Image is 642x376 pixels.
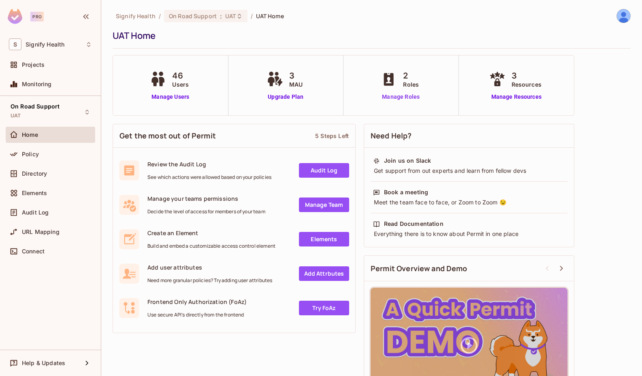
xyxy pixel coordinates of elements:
a: Manage Resources [487,93,546,101]
a: Add Attrbutes [299,266,349,281]
div: 5 Steps Left [315,132,349,140]
span: Monitoring [22,81,52,87]
div: Get support from out experts and learn from fellow devs [373,167,565,175]
img: SReyMgAAAABJRU5ErkJggg== [8,9,22,24]
span: Permit Overview and Demo [371,263,467,274]
span: URL Mapping [22,229,60,235]
span: Elements [22,190,47,196]
a: Manage Users [148,93,193,101]
span: S [9,38,21,50]
span: Connect [22,248,45,255]
span: Policy [22,151,39,157]
span: Use secure API's directly from the frontend [147,312,247,318]
span: UAT [225,12,236,20]
span: Need Help? [371,131,412,141]
span: Decide the level of access for members of your team [147,208,265,215]
span: Get the most out of Permit [119,131,216,141]
span: UAT Home [256,12,284,20]
span: MAU [289,80,303,89]
li: / [159,12,161,20]
span: : [220,13,222,19]
span: Resources [512,80,542,89]
span: Add user attributes [147,263,272,271]
span: Users [172,80,189,89]
span: Create an Element [147,229,275,237]
span: 46 [172,70,189,82]
span: Projects [22,62,45,68]
span: Review the Audit Log [147,160,271,168]
div: Pro [30,12,44,21]
span: 3 [512,70,542,82]
span: Need more granular policies? Try adding user attributes [147,277,272,284]
a: Audit Log [299,163,349,178]
a: Try FoAz [299,301,349,315]
div: Everything there is to know about Permit in one place [373,230,565,238]
span: UAT [11,113,21,119]
div: UAT Home [113,30,627,42]
div: Read Documentation [384,220,444,228]
div: Join us on Slack [384,157,431,165]
a: Manage Team [299,198,349,212]
span: Home [22,132,38,138]
span: the active workspace [116,12,156,20]
a: Elements [299,232,349,246]
span: Directory [22,170,47,177]
span: Manage your teams permissions [147,195,265,202]
a: Manage Roles [379,93,423,101]
span: See which actions were allowed based on your policies [147,174,271,181]
span: Roles [403,80,419,89]
span: Workspace: Signify Health [26,41,64,48]
span: On Road Support [169,12,217,20]
img: Devin Sarnacki [617,9,630,23]
span: On Road Support [11,103,60,110]
span: 3 [289,70,303,82]
a: Upgrade Plan [265,93,307,101]
span: 2 [403,70,419,82]
span: Build and embed a customizable access control element [147,243,275,249]
div: Meet the team face to face, or Zoom to Zoom 😉 [373,198,565,206]
span: Audit Log [22,209,49,216]
li: / [251,12,253,20]
div: Book a meeting [384,188,428,196]
span: Frontend Only Authorization (FoAz) [147,298,247,306]
span: Help & Updates [22,360,65,366]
